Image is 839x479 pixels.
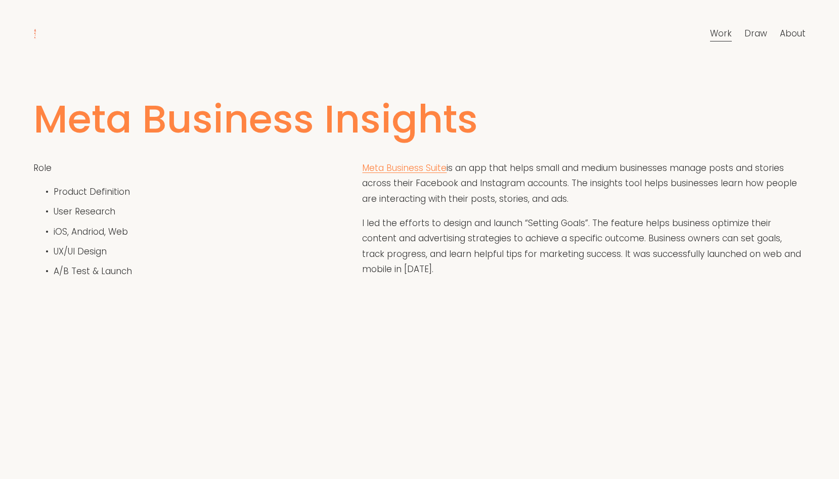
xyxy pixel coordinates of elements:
[710,25,732,42] a: Work
[33,95,805,143] h1: Meta Business Insights
[33,160,805,176] p: Role
[362,162,447,174] a: Meta Business Suite
[54,224,805,240] p: iOS, Andriod, Web
[744,25,767,42] a: Draw
[54,204,805,220] p: User Research
[54,264,805,279] p: A/B Test & Launch
[362,215,805,277] p: I led the efforts to design and launch “Setting Goals”. The feature helps business optimize their...
[780,25,806,42] a: About
[362,160,805,207] p: is an app that helps small and medium businesses manage posts and stories across their Facebook a...
[33,29,36,39] img: Roger Zhu
[54,244,805,259] p: UX/UI Design
[54,184,805,200] p: Product Definition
